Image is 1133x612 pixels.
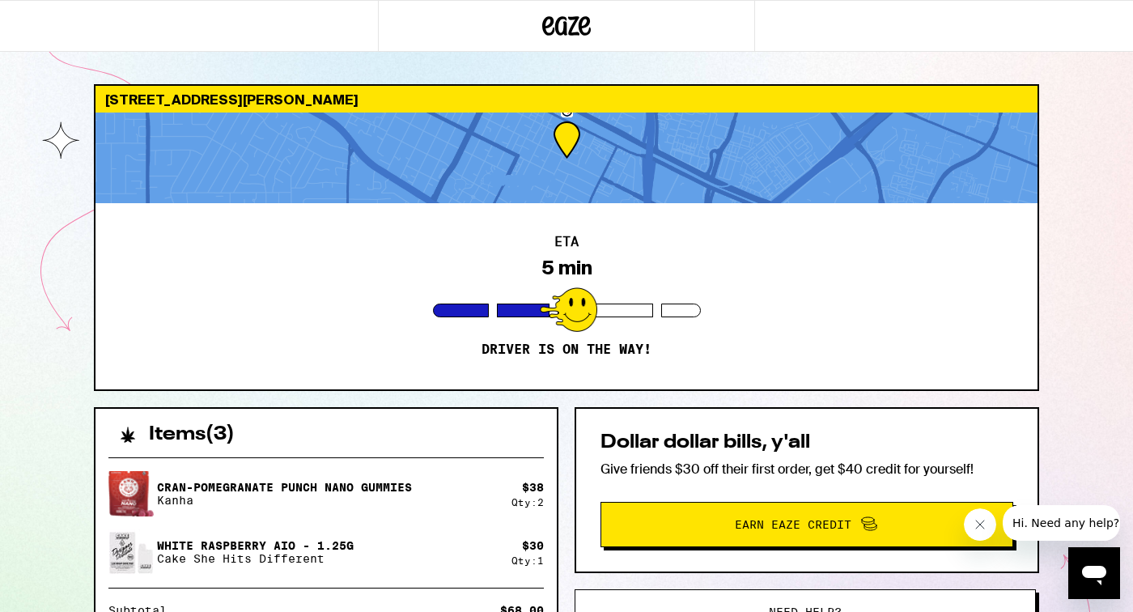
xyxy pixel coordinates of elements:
[108,529,154,575] img: White Raspberry AIO - 1.25g
[735,519,851,530] span: Earn Eaze Credit
[157,539,354,552] p: White Raspberry AIO - 1.25g
[511,555,544,566] div: Qty: 1
[600,502,1013,547] button: Earn Eaze Credit
[1003,505,1120,541] iframe: Message from company
[149,425,235,444] h2: Items ( 3 )
[157,481,412,494] p: Cran-Pomegranate Punch Nano Gummies
[600,433,1013,453] h2: Dollar dollar bills, y'all
[600,461,1013,478] p: Give friends $30 off their first order, get $40 credit for yourself!
[511,497,544,508] div: Qty: 2
[522,539,544,552] div: $ 30
[108,470,154,518] img: Cran-Pomegranate Punch Nano Gummies
[522,481,544,494] div: $ 38
[964,508,996,541] iframe: Close message
[157,494,412,507] p: Kanha
[95,86,1038,113] div: [STREET_ADDRESS][PERSON_NAME]
[554,236,579,249] h2: ETA
[482,342,651,358] p: Driver is on the way!
[1068,547,1120,599] iframe: Button to launch messaging window
[157,552,354,565] p: Cake She Hits Different
[541,257,592,279] div: 5 min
